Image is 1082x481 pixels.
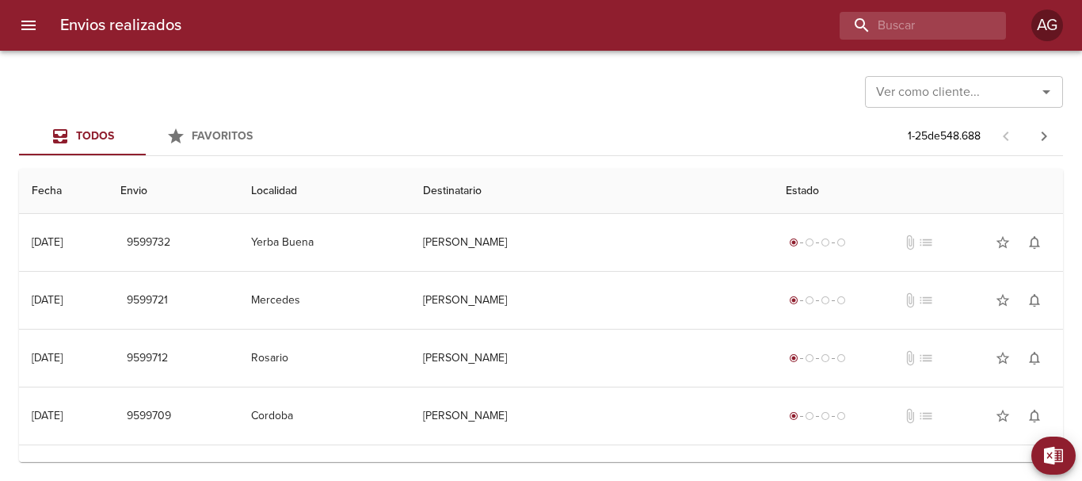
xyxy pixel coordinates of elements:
[789,238,798,247] span: radio_button_checked
[32,235,63,249] div: [DATE]
[238,169,410,214] th: Localidad
[995,408,1011,424] span: star_border
[410,214,773,271] td: [PERSON_NAME]
[987,342,1019,374] button: Agregar a favoritos
[120,402,177,431] button: 9599709
[1027,292,1042,308] span: notifications_none
[987,284,1019,316] button: Agregar a favoritos
[987,400,1019,432] button: Agregar a favoritos
[789,411,798,421] span: radio_button_checked
[987,128,1025,143] span: Pagina anterior
[836,238,846,247] span: radio_button_unchecked
[1027,408,1042,424] span: notifications_none
[773,169,1063,214] th: Estado
[836,296,846,305] span: radio_button_unchecked
[902,235,918,250] span: No tiene documentos adjuntos
[238,272,410,329] td: Mercedes
[19,169,108,214] th: Fecha
[789,353,798,363] span: radio_button_checked
[19,117,272,155] div: Tabs Envios
[836,411,846,421] span: radio_button_unchecked
[902,408,918,424] span: No tiene documentos adjuntos
[821,296,830,305] span: radio_button_unchecked
[786,235,849,250] div: Generado
[127,291,168,311] span: 9599721
[127,233,170,253] span: 9599732
[32,409,63,422] div: [DATE]
[1019,284,1050,316] button: Activar notificaciones
[786,292,849,308] div: Generado
[127,349,168,368] span: 9599712
[995,235,1011,250] span: star_border
[821,353,830,363] span: radio_button_unchecked
[120,228,177,258] button: 9599732
[1031,10,1063,41] div: AG
[76,129,114,143] span: Todos
[821,238,830,247] span: radio_button_unchecked
[805,296,814,305] span: radio_button_unchecked
[1031,10,1063,41] div: Abrir información de usuario
[410,387,773,445] td: [PERSON_NAME]
[840,12,979,40] input: buscar
[918,235,934,250] span: No tiene pedido asociado
[238,330,410,387] td: Rosario
[238,214,410,271] td: Yerba Buena
[902,292,918,308] span: No tiene documentos adjuntos
[32,351,63,365] div: [DATE]
[918,408,934,424] span: No tiene pedido asociado
[1019,342,1050,374] button: Activar notificaciones
[995,350,1011,366] span: star_border
[60,13,181,38] h6: Envios realizados
[120,344,174,373] button: 9599712
[127,407,171,426] span: 9599709
[805,411,814,421] span: radio_button_unchecked
[192,129,253,143] span: Favoritos
[1027,350,1042,366] span: notifications_none
[1027,235,1042,250] span: notifications_none
[1031,437,1076,475] button: Exportar Excel
[32,293,63,307] div: [DATE]
[789,296,798,305] span: radio_button_checked
[10,6,48,44] button: menu
[108,169,238,214] th: Envio
[987,227,1019,258] button: Agregar a favoritos
[120,286,174,315] button: 9599721
[821,411,830,421] span: radio_button_unchecked
[1035,81,1057,103] button: Abrir
[902,350,918,366] span: No tiene documentos adjuntos
[805,238,814,247] span: radio_button_unchecked
[1025,117,1063,155] span: Pagina siguiente
[1019,400,1050,432] button: Activar notificaciones
[410,330,773,387] td: [PERSON_NAME]
[836,353,846,363] span: radio_button_unchecked
[786,408,849,424] div: Generado
[1019,227,1050,258] button: Activar notificaciones
[995,292,1011,308] span: star_border
[918,350,934,366] span: No tiene pedido asociado
[908,128,981,144] p: 1 - 25 de 548.688
[786,350,849,366] div: Generado
[805,353,814,363] span: radio_button_unchecked
[918,292,934,308] span: No tiene pedido asociado
[238,387,410,445] td: Cordoba
[410,272,773,329] td: [PERSON_NAME]
[410,169,773,214] th: Destinatario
